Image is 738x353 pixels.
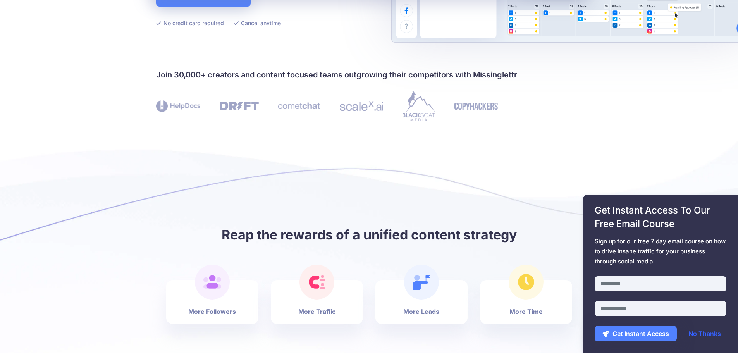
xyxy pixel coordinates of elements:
b: More Traffic [298,307,335,316]
span: Sign up for our free 7 day email course on how to drive insane traffic for your business through ... [595,236,726,267]
b: More Followers [188,307,236,316]
a: No Thanks [681,326,729,341]
h4: Join 30,000+ creators and content focused teams outgrowing their competitors with Missinglettr [156,69,582,81]
b: More Time [509,307,543,316]
span: Get Instant Access To Our Free Email Course [595,203,726,231]
button: Get Instant Access [595,326,677,341]
li: No credit card required [156,18,224,28]
b: More Leads [403,307,439,316]
li: Cancel anytime [234,18,281,28]
h2: Reap the rewards of a unified content strategy [156,226,582,243]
